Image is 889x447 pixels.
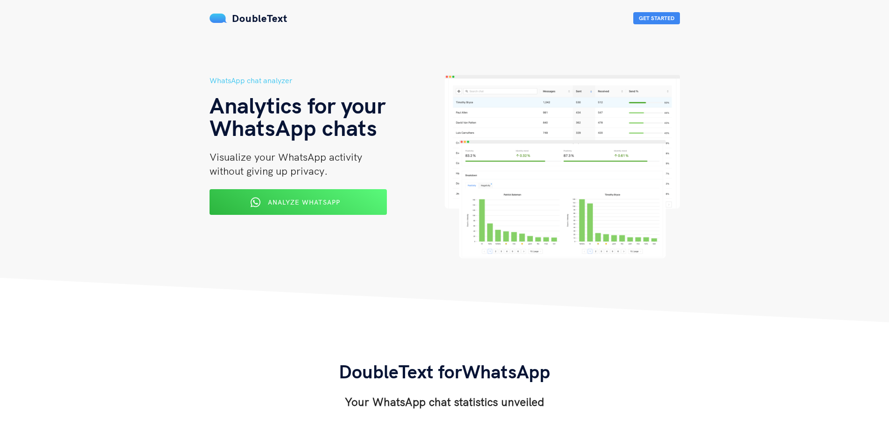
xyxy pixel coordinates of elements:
[210,150,362,163] span: Visualize your WhatsApp activity
[445,75,680,258] img: hero
[339,394,550,409] h3: Your WhatsApp chat statistics unveiled
[210,91,385,119] span: Analytics for your
[210,201,387,210] a: Analyze WhatsApp
[633,12,680,24] button: Get Started
[210,114,377,142] span: WhatsApp chats
[210,75,445,86] h5: WhatsApp chat analyzer
[232,12,287,25] span: DoubleText
[339,360,550,383] span: DoubleText for WhatsApp
[210,164,328,177] span: without giving up privacy.
[210,14,227,23] img: mS3x8y1f88AAAAABJRU5ErkJggg==
[210,12,287,25] a: DoubleText
[210,189,387,215] button: Analyze WhatsApp
[268,198,340,206] span: Analyze WhatsApp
